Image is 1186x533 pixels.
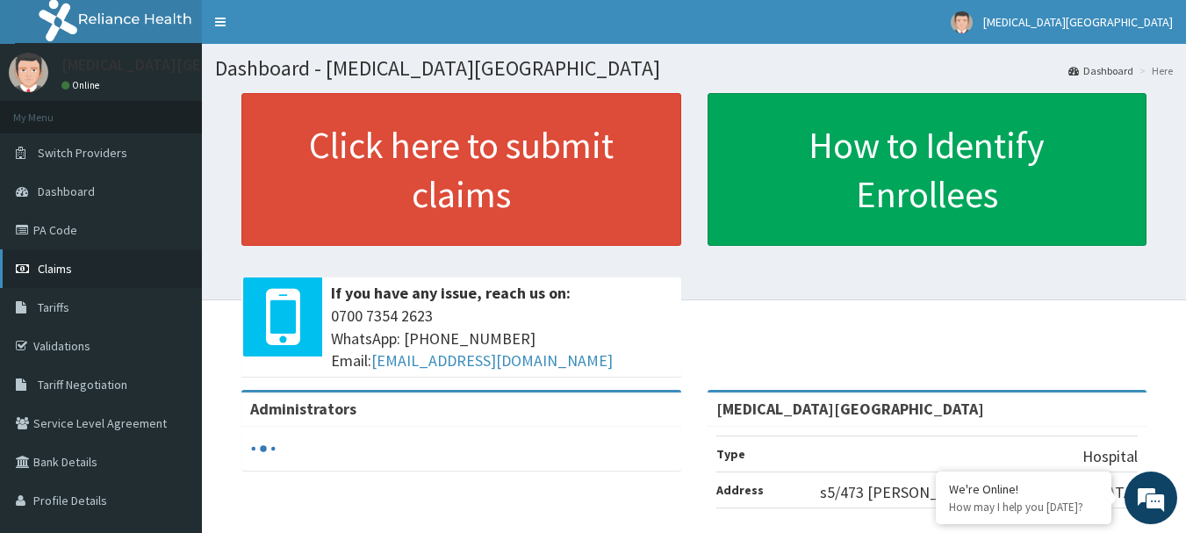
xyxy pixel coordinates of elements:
div: We're Online! [949,481,1098,497]
span: Dashboard [38,184,95,199]
b: Type [716,446,745,462]
p: s5/473 [PERSON_NAME], [GEOGRAPHIC_DATA] [820,481,1138,504]
span: 0700 7354 2623 WhatsApp: [PHONE_NUMBER] Email: [331,305,672,372]
a: How to Identify Enrollees [708,93,1147,246]
a: [EMAIL_ADDRESS][DOMAIN_NAME] [371,350,613,371]
img: User Image [951,11,973,33]
a: Dashboard [1068,63,1133,78]
p: [MEDICAL_DATA][GEOGRAPHIC_DATA] [61,57,321,73]
li: Here [1135,63,1173,78]
b: If you have any issue, reach us on: [331,283,571,303]
b: Address [716,482,764,498]
span: Tariff Negotiation [38,377,127,393]
a: Click here to submit claims [241,93,681,246]
h1: Dashboard - [MEDICAL_DATA][GEOGRAPHIC_DATA] [215,57,1173,80]
svg: audio-loading [250,436,277,462]
span: [MEDICAL_DATA][GEOGRAPHIC_DATA] [983,14,1173,30]
span: Claims [38,261,72,277]
p: How may I help you today? [949,500,1098,515]
b: Administrators [250,399,356,419]
p: Hospital [1082,445,1138,468]
strong: [MEDICAL_DATA][GEOGRAPHIC_DATA] [716,399,984,419]
a: Online [61,79,104,91]
img: User Image [9,53,48,92]
span: Switch Providers [38,145,127,161]
span: Tariffs [38,299,69,315]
